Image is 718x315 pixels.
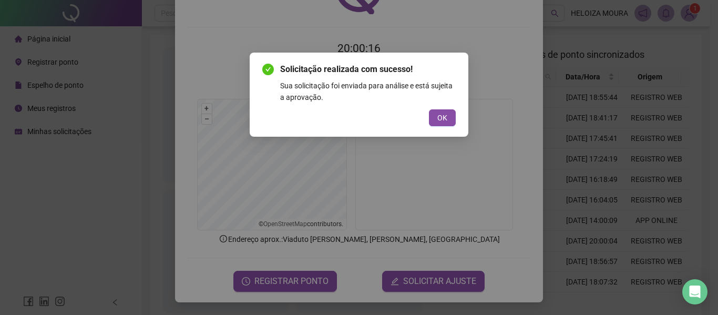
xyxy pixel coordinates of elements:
span: Solicitação realizada com sucesso! [280,63,456,76]
button: OK [429,109,456,126]
div: Sua solicitação foi enviada para análise e está sujeita a aprovação. [280,80,456,103]
span: check-circle [262,64,274,75]
div: Open Intercom Messenger [682,279,707,304]
span: OK [437,112,447,124]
